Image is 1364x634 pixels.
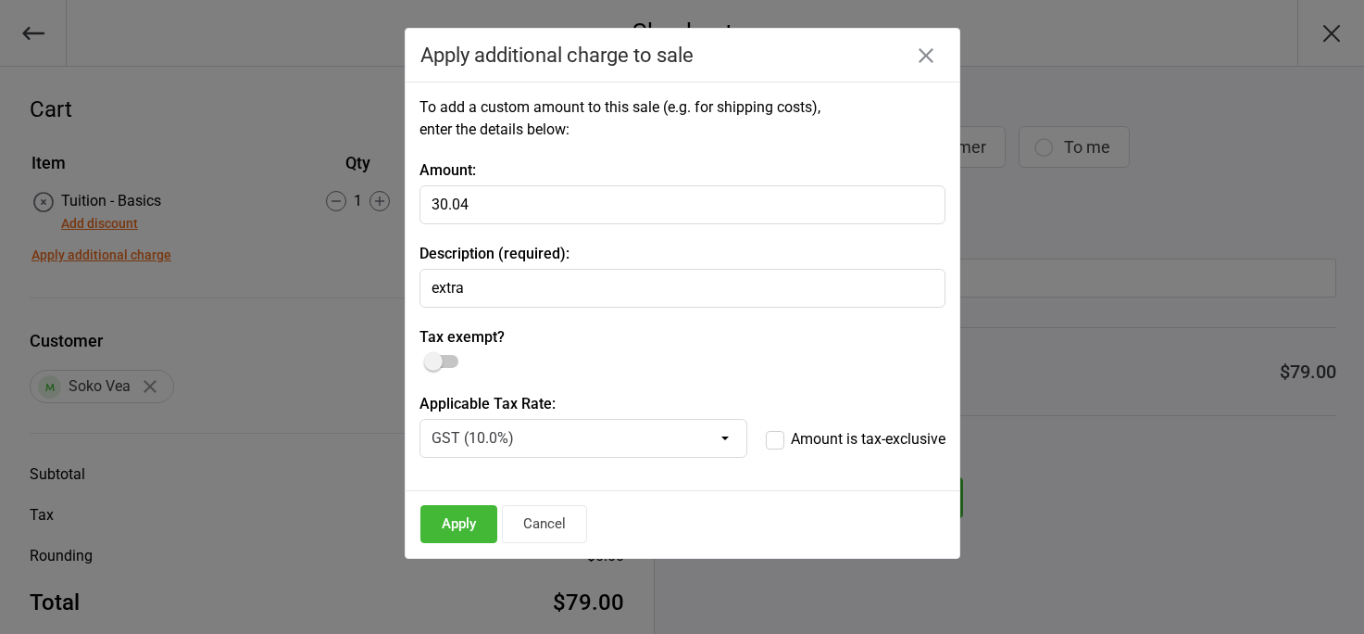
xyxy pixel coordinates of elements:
[420,44,945,67] div: Apply additional charge to sale
[419,243,945,265] label: Description (required):
[419,269,945,308] input: Shipping / delivery fees, taxes, surcharge
[502,505,587,543] button: Cancel
[419,393,945,415] label: Applicable Tax Rate:
[419,326,945,349] label: Tax exempt?
[419,159,945,182] label: Amount:
[420,505,497,543] button: Apply
[419,96,945,141] div: To add a custom amount to this sale (e.g. for shipping costs), enter the details below:
[791,427,945,448] span: Amount is tax-exclusive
